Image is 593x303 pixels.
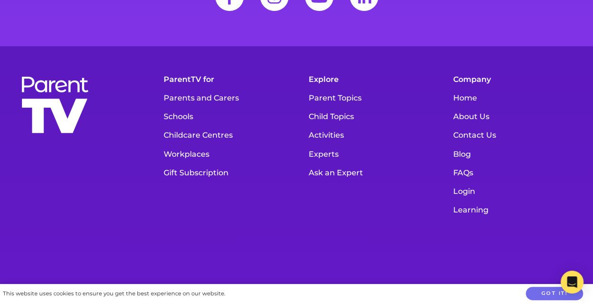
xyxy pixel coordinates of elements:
a: Learning [448,201,579,219]
h5: Company [448,70,579,89]
a: Parents and Carers [159,89,289,107]
a: Childcare Centres [159,126,289,144]
a: Workplaces [159,145,289,163]
div: Open Intercom Messenger [561,271,583,293]
a: Ask an Expert [304,163,434,182]
a: Login [448,182,579,201]
a: About Us [448,107,579,126]
button: Got it! [526,287,583,301]
a: Home [448,89,579,107]
a: Parent Topics [304,89,434,107]
a: Gift Subscription [159,163,289,182]
a: Child Topics [304,107,434,126]
a: Contact Us [448,126,579,144]
div: This website uses cookies to ensure you get the best experience on our website. [3,289,225,299]
a: FAQs [448,163,579,182]
h5: Explore [304,70,434,89]
a: Activities [304,126,434,144]
a: Experts [304,145,434,163]
a: Blog [448,145,579,163]
h5: ParentTV for [159,70,289,89]
img: parenttv-logo-stacked-white.f9d0032.svg [19,75,91,136]
a: Schools [159,107,289,126]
